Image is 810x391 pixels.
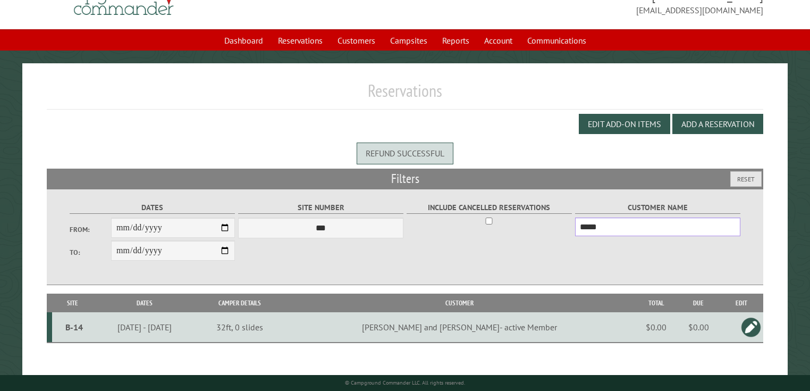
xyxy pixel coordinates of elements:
[575,202,740,214] label: Customer Name
[407,202,572,214] label: Include Cancelled Reservations
[345,379,465,386] small: © Campground Commander LLC. All rights reserved.
[52,294,94,312] th: Site
[357,143,453,164] div: Refund successful
[521,30,593,51] a: Communications
[635,294,677,312] th: Total
[284,294,635,312] th: Customer
[218,30,269,51] a: Dashboard
[70,247,111,257] label: To:
[677,312,720,343] td: $0.00
[384,30,434,51] a: Campsites
[272,30,329,51] a: Reservations
[478,30,519,51] a: Account
[672,114,763,134] button: Add a Reservation
[195,294,284,312] th: Camper Details
[70,224,111,235] label: From:
[635,312,677,343] td: $0.00
[195,312,284,343] td: 32ft, 0 slides
[579,114,670,134] button: Edit Add-on Items
[720,294,763,312] th: Edit
[284,312,635,343] td: [PERSON_NAME] and [PERSON_NAME]- active Member
[47,80,764,110] h1: Reservations
[70,202,235,214] label: Dates
[238,202,403,214] label: Site Number
[47,169,764,189] h2: Filters
[331,30,382,51] a: Customers
[95,322,193,332] div: [DATE] - [DATE]
[56,322,92,332] div: B-14
[94,294,196,312] th: Dates
[730,171,762,187] button: Reset
[436,30,476,51] a: Reports
[677,294,720,312] th: Due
